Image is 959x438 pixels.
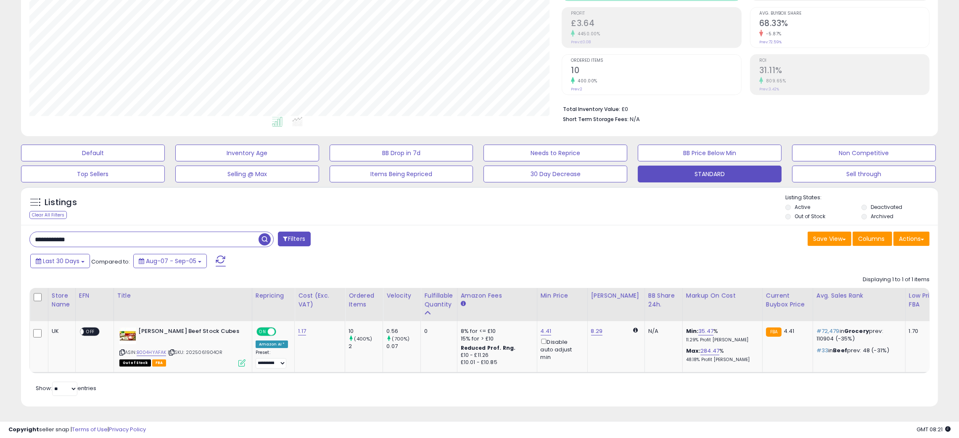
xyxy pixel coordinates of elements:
div: 0.07 [386,343,420,350]
span: FBA [152,359,166,367]
b: Reduced Prof. Rng. [461,344,516,351]
small: Prev: 3.42% [759,87,779,92]
h2: 10 [571,66,741,77]
span: Last 30 Days [43,257,79,265]
small: Amazon Fees. [461,300,466,308]
button: STANDARD [638,166,782,182]
small: 809.65% [763,78,786,84]
div: BB Share 24h. [648,291,679,309]
button: BB Price Below Min [638,145,782,161]
button: Non Competitive [792,145,936,161]
div: 1.70 [909,327,937,335]
a: Privacy Policy [109,425,146,433]
div: N/A [648,327,676,335]
small: Prev: £0.08 [571,40,591,45]
span: OFF [84,328,97,335]
button: Selling @ Max [175,166,319,182]
strong: Copyright [8,425,39,433]
button: Needs to Reprice [483,145,627,161]
label: Out of Stock [795,213,825,220]
div: Markup on Cost [686,291,759,300]
div: Fulfillable Quantity [424,291,453,309]
b: Max: [686,347,701,355]
button: Aug-07 - Sep-05 [133,254,207,268]
li: £0 [563,103,923,113]
button: Filters [278,232,311,246]
div: 0 [424,327,450,335]
span: 4.41 [784,327,795,335]
div: Title [117,291,248,300]
h2: 31.11% [759,66,929,77]
button: Top Sellers [21,166,165,182]
a: 35.47 [698,327,713,335]
button: Default [21,145,165,161]
span: Grocery [844,327,869,335]
div: 10 [349,327,383,335]
span: Profit [571,11,741,16]
div: Cost (Exc. VAT) [298,291,341,309]
th: The percentage added to the cost of goods (COGS) that forms the calculator for Min & Max prices. [682,288,762,321]
p: 48.18% Profit [PERSON_NAME] [686,357,756,363]
button: 30 Day Decrease [483,166,627,182]
div: 0.56 [386,327,420,335]
div: £10.01 - £10.85 [461,359,531,366]
span: Compared to: [91,258,130,266]
button: Items Being Repriced [330,166,473,182]
h2: £3.64 [571,18,741,30]
span: Beef [833,346,847,354]
span: Aug-07 - Sep-05 [146,257,196,265]
button: Columns [853,232,892,246]
span: ON [257,328,268,335]
a: 4.41 [541,327,552,335]
p: in prev: 110904 (-35%) [816,327,899,343]
p: in prev: 48 (-31%) [816,347,899,354]
button: Sell through [792,166,936,182]
span: #72,479 [816,327,840,335]
small: Prev: 2 [571,87,582,92]
b: [PERSON_NAME] Beef Stock Cubes [138,327,240,338]
div: Ordered Items [349,291,379,309]
label: Active [795,203,810,211]
b: Min: [686,327,699,335]
div: Velocity [386,291,417,300]
img: 51+QGKraVeL._SL40_.jpg [119,327,136,344]
small: 400.00% [575,78,597,84]
small: (400%) [354,335,373,342]
h5: Listings [45,197,77,208]
div: Clear All Filters [29,211,67,219]
div: seller snap | | [8,426,146,434]
div: [PERSON_NAME] [591,291,641,300]
span: Ordered Items [571,58,741,63]
div: Low Price FBA [909,291,940,309]
div: £10 - £11.26 [461,352,531,359]
div: % [686,347,756,363]
div: Displaying 1 to 1 of 1 items [863,276,930,284]
button: Last 30 Days [30,254,90,268]
button: BB Drop in 7d [330,145,473,161]
div: UK [52,327,69,335]
p: 11.29% Profit [PERSON_NAME] [686,337,756,343]
a: 8.29 [591,327,603,335]
a: 284.47 [700,347,719,355]
div: Amazon AI * [256,340,288,348]
a: B004HYAFAK [137,349,166,356]
span: OFF [275,328,288,335]
p: Listing States: [785,194,938,202]
div: Current Buybox Price [766,291,809,309]
label: Deactivated [871,203,902,211]
div: Disable auto adjust min [541,337,581,361]
div: Min Price [541,291,584,300]
span: N/A [630,115,640,123]
div: 8% for <= £10 [461,327,531,335]
div: 2 [349,343,383,350]
button: Save View [808,232,851,246]
div: 15% for > £10 [461,335,531,343]
span: 2025-10-6 08:21 GMT [917,425,951,433]
span: All listings that are currently out of stock and unavailable for purchase on Amazon [119,359,151,367]
label: Archived [871,213,893,220]
div: Repricing [256,291,291,300]
b: Total Inventory Value: [563,106,620,113]
div: Store Name [52,291,72,309]
span: ROI [759,58,929,63]
span: Avg. Buybox Share [759,11,929,16]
